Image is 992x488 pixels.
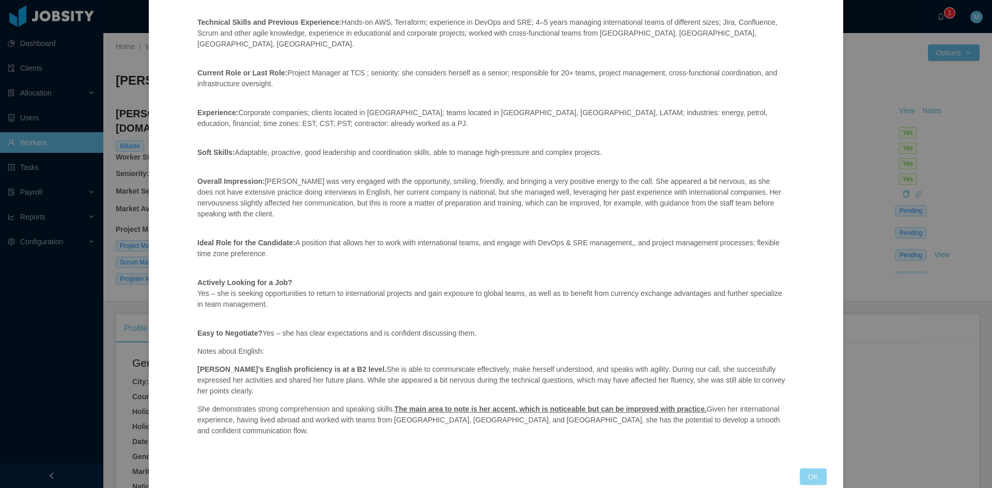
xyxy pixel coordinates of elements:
[197,238,787,259] p: A position that allows her to work with international teams, and engage with DevOps & SRE managem...
[394,405,707,413] ins: The main area to note is her accent, which is noticeable but can be improved with practice.
[197,329,262,337] strong: Easy to Negotiate?
[197,364,787,397] p: She is able to communicate effectively, make herself understood, and speaks with agility. During ...
[197,69,287,77] strong: Current Role or Last Role:
[197,17,787,50] p: Hands-on AWS, Terraform; experience in DevOps and SRE; 4–5 years managing international teams of ...
[197,176,787,219] p: [PERSON_NAME] was very engaged with the opportunity, smiling, friendly, and bringing a very posit...
[197,277,787,310] p: Yes – she is seeking opportunities to return to international projects and gain exposure to globa...
[197,148,235,156] strong: Soft Skills:
[197,18,342,26] strong: Technical Skills and Previous Experience:
[197,107,787,129] p: Corporate companies; clients located in [GEOGRAPHIC_DATA]; teams located in [GEOGRAPHIC_DATA], [G...
[197,108,238,117] strong: Experience:
[197,147,787,158] p: Adaptable, proactive, good leadership and coordination skills, able to manage high-pressure and c...
[197,365,386,373] strong: [PERSON_NAME]’s English proficiency is at a B2 level.
[197,328,787,339] p: Yes – she has clear expectations and is confident discussing them.
[197,177,265,185] strong: Overall Impression:
[197,346,787,357] p: Notes about English:
[197,278,292,287] strong: Actively Looking for a Job?
[197,239,296,247] strong: Ideal Role for the Candidate:
[197,404,787,436] p: She demonstrates strong comprehension and speaking skills. Given her international experience, ha...
[800,468,827,485] button: OK
[197,68,787,89] p: Project Manager at TCS ; seniority: she considers herself as a senior; responsible for 20+ teams,...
